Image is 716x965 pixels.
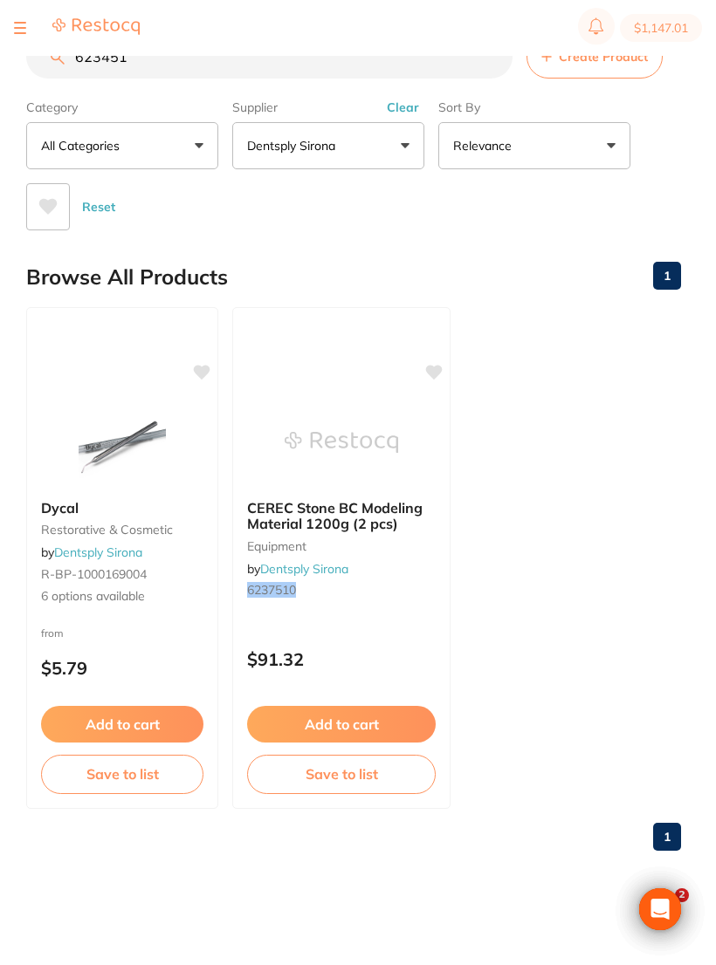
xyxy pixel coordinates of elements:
[41,500,203,516] b: Dycal
[232,99,424,115] label: Supplier
[41,588,203,606] span: 6 options available
[453,137,519,154] p: Relevance
[639,888,681,930] div: Open Intercom Messenger
[41,626,64,640] span: from
[41,499,79,517] span: Dycal
[41,544,142,560] span: by
[247,755,436,793] button: Save to list
[527,35,663,79] button: Create Product
[65,399,179,486] img: Dycal
[26,35,513,79] input: Search Products
[653,258,681,293] a: 1
[247,499,423,532] span: CEREC Stone BC Modeling Material 1200g (2 pcs)
[382,99,424,115] button: Clear
[620,14,702,42] button: $1,147.01
[41,658,203,678] p: $5.79
[26,265,228,290] h2: Browse All Products
[247,500,436,532] b: CEREC Stone BC Modeling Material 1200g (2 pcs)
[26,122,218,169] button: All Categories
[260,561,348,577] a: Dentsply Sirona
[247,649,436,669] p: $91.32
[41,566,147,582] span: R-BP-1000169004
[52,17,140,38] a: Restocq Logo
[438,99,630,115] label: Sort By
[247,582,296,598] em: 6237510
[41,523,203,537] small: restorative & cosmetic
[54,544,142,560] a: Dentsply Sirona
[41,137,127,154] p: All Categories
[247,539,436,553] small: equipment
[247,561,348,577] span: by
[26,99,218,115] label: Category
[285,399,398,486] img: CEREC Stone BC Modeling Material 1200g (2 pcs)
[41,706,203,743] button: Add to cart
[247,137,342,154] p: Dentsply Sirona
[675,888,689,902] span: 2
[559,50,648,64] span: Create Product
[77,183,120,230] button: Reset
[247,706,436,743] button: Add to cart
[232,122,424,169] button: Dentsply Sirona
[438,122,630,169] button: Relevance
[653,819,681,854] a: 1
[52,17,140,36] img: Restocq Logo
[41,755,203,793] button: Save to list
